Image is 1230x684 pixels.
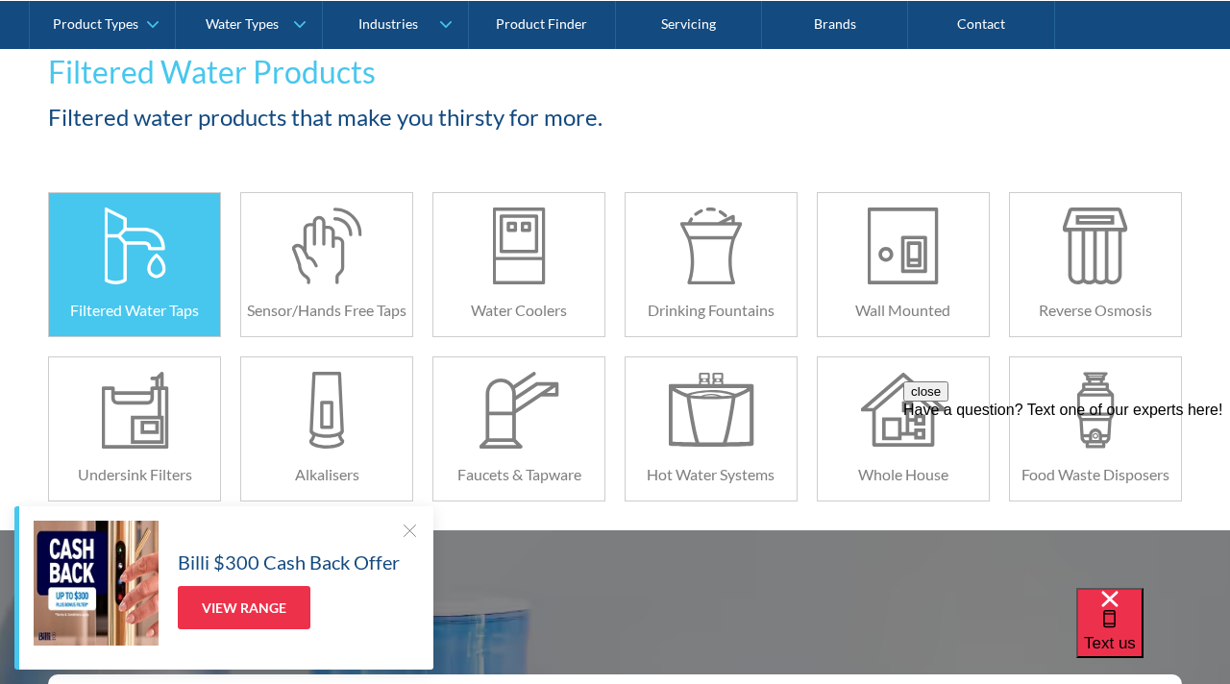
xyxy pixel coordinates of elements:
h6: Alkalisers [241,463,412,486]
h6: Whole House [818,463,989,486]
h6: Reverse Osmosis [1010,299,1181,322]
div: Industries [358,15,418,32]
h2: Filtered water products that make you thirsty for more. [48,100,798,134]
a: Drinking Fountains [625,192,798,337]
a: Filtered Water Taps [48,192,221,337]
h6: Sensor/Hands Free Taps [241,299,412,322]
h6: Wall Mounted [818,299,989,322]
a: Sensor/Hands Free Taps [240,192,413,337]
a: Wall Mounted [817,192,990,337]
a: Food Waste Disposers [1009,356,1182,501]
a: Undersink Filters [48,356,221,501]
h6: Drinking Fountains [626,299,797,322]
img: Billi $300 Cash Back Offer [34,521,159,646]
iframe: podium webchat widget bubble [1076,588,1230,684]
h1: Filtered Water Products [48,49,798,95]
div: Product Types [53,15,138,32]
a: Alkalisers [240,356,413,501]
div: Water Types [206,15,279,32]
h6: Water Coolers [433,299,604,322]
a: Faucets & Tapware [432,356,605,501]
a: Whole House [817,356,990,501]
a: View Range [178,586,310,629]
a: Reverse Osmosis [1009,192,1182,337]
a: Hot Water Systems [625,356,798,501]
h6: Hot Water Systems [626,463,797,486]
h5: Billi $300 Cash Back Offer [178,548,400,576]
a: Water Coolers [432,192,605,337]
iframe: podium webchat widget prompt [903,381,1230,612]
h6: Undersink Filters [49,463,220,486]
h6: Faucets & Tapware [433,463,604,486]
h6: Filtered Water Taps [49,299,220,322]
